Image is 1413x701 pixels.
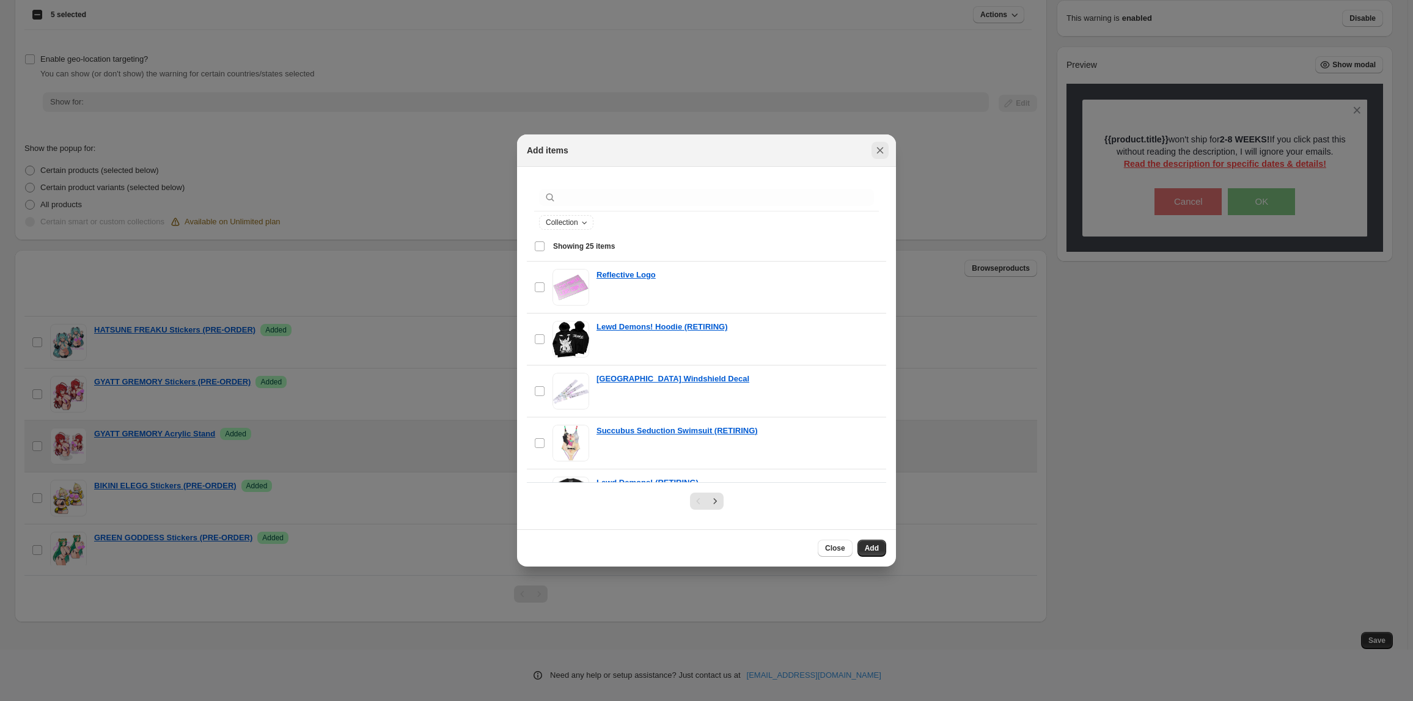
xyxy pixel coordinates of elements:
[552,321,589,358] img: Lewd Demons! Hoodie (RETIRING)
[872,142,889,159] button: Close
[596,373,749,385] a: [GEOGRAPHIC_DATA] Windshield Decal
[552,425,589,461] img: Succubus Seduction Swimsuit (RETIRING)
[857,540,886,557] button: Add
[818,540,853,557] button: Close
[552,373,589,409] img: Lewd Complex Windshield Decal
[706,493,724,510] button: Next
[552,477,589,513] img: Lewd Demons! (RETIRING)
[865,543,879,553] span: Add
[596,321,728,333] a: Lewd Demons! Hoodie (RETIRING)
[553,241,615,251] span: Showing 25 items
[690,493,724,510] nav: Pagination
[596,477,699,489] a: Lewd Demons! (RETIRING)
[596,425,758,437] a: Succubus Seduction Swimsuit (RETIRING)
[540,216,593,229] button: Collection
[825,543,845,553] span: Close
[527,144,568,156] h2: Add items
[596,269,656,281] a: Reflective Logo
[546,218,578,227] span: Collection
[552,269,589,306] img: Reflective Logo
